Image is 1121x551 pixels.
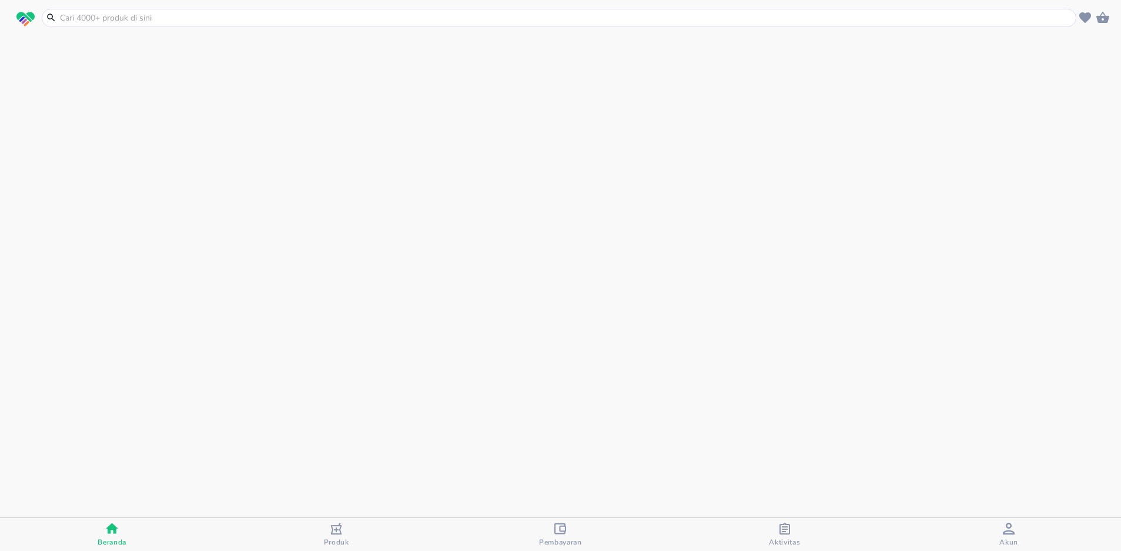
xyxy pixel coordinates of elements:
span: Beranda [98,537,126,547]
span: Pembayaran [539,537,582,547]
button: Produk [224,518,448,551]
span: Aktivitas [769,537,800,547]
button: Akun [897,518,1121,551]
input: Cari 4000+ produk di sini [59,12,1073,24]
span: Akun [999,537,1018,547]
button: Aktivitas [672,518,896,551]
span: Produk [324,537,349,547]
img: logo_swiperx_s.bd005f3b.svg [16,12,35,27]
button: Pembayaran [449,518,672,551]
